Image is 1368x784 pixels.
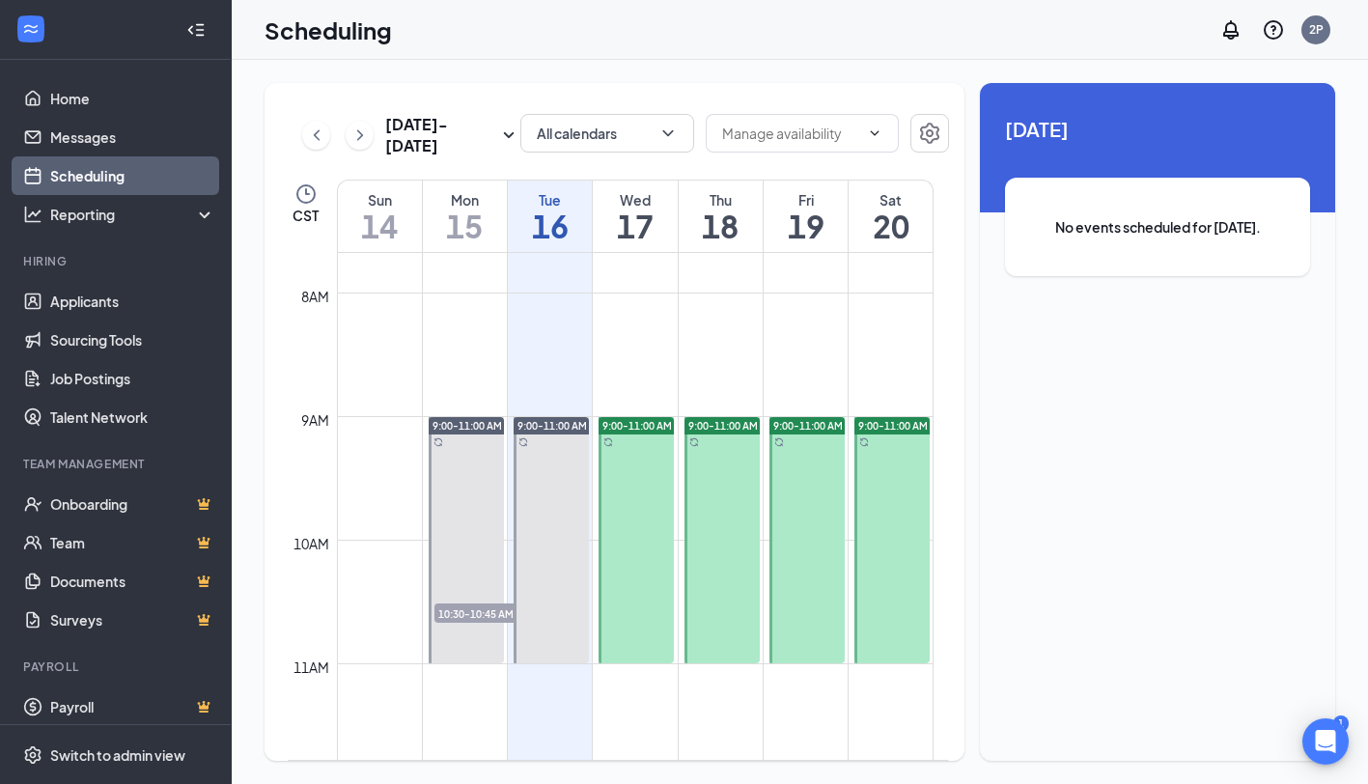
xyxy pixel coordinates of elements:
div: 8am [297,286,333,307]
a: Applicants [50,282,215,321]
a: Scheduling [50,156,215,195]
svg: Analysis [23,205,42,224]
input: Manage availability [722,123,859,144]
span: 9:00-11:00 AM [602,419,672,433]
a: Messages [50,118,215,156]
h1: Scheduling [265,14,392,46]
div: 11am [290,657,333,678]
span: 10:30-10:45 AM [434,603,531,623]
svg: ChevronLeft [307,124,326,147]
svg: Sync [518,437,528,447]
div: Switch to admin view [50,745,185,765]
span: CST [293,206,319,225]
div: Fri [764,190,848,210]
svg: Sync [689,437,699,447]
a: DocumentsCrown [50,562,215,601]
div: Mon [423,190,507,210]
span: 9:00-11:00 AM [858,419,928,433]
svg: ChevronRight [350,124,370,147]
button: ChevronLeft [302,121,330,150]
button: ChevronRight [346,121,374,150]
svg: Settings [23,745,42,765]
svg: Clock [294,182,318,206]
svg: Sync [774,437,784,447]
span: [DATE] [1005,114,1310,144]
h1: 17 [593,210,677,242]
div: Hiring [23,253,211,269]
a: September 15, 2025 [423,181,507,252]
div: Open Intercom Messenger [1302,718,1349,765]
h1: 16 [508,210,592,242]
h1: 14 [338,210,422,242]
svg: WorkstreamLogo [21,19,41,39]
h1: 18 [679,210,763,242]
div: 10am [290,533,333,554]
a: September 16, 2025 [508,181,592,252]
a: September 19, 2025 [764,181,848,252]
button: All calendarsChevronDown [520,114,694,153]
h1: 19 [764,210,848,242]
svg: QuestionInfo [1262,18,1285,42]
a: SurveysCrown [50,601,215,639]
span: No events scheduled for [DATE]. [1044,216,1271,238]
a: TeamCrown [50,523,215,562]
a: OnboardingCrown [50,485,215,523]
a: Settings [910,114,949,156]
svg: SmallChevronDown [497,124,520,147]
div: 1 [1333,715,1349,732]
a: PayrollCrown [50,687,215,726]
svg: ChevronDown [658,124,678,143]
div: 9am [297,409,333,431]
svg: Notifications [1219,18,1242,42]
h1: 15 [423,210,507,242]
svg: Settings [918,122,941,145]
div: Wed [593,190,677,210]
a: September 20, 2025 [849,181,933,252]
div: Tue [508,190,592,210]
svg: Sync [433,437,443,447]
span: 9:00-11:00 AM [688,419,758,433]
div: Thu [679,190,763,210]
div: Sat [849,190,933,210]
span: 9:00-11:00 AM [517,419,587,433]
h3: [DATE] - [DATE] [385,114,497,156]
div: Sun [338,190,422,210]
div: Payroll [23,658,211,675]
span: 9:00-11:00 AM [773,419,843,433]
div: Reporting [50,205,216,224]
svg: ChevronDown [867,126,882,141]
a: September 18, 2025 [679,181,763,252]
a: Job Postings [50,359,215,398]
h1: 20 [849,210,933,242]
svg: Sync [859,437,869,447]
svg: Collapse [186,20,206,40]
div: Team Management [23,456,211,472]
a: Sourcing Tools [50,321,215,359]
svg: Sync [603,437,613,447]
button: Settings [910,114,949,153]
span: 9:00-11:00 AM [433,419,502,433]
a: September 14, 2025 [338,181,422,252]
a: Talent Network [50,398,215,436]
a: September 17, 2025 [593,181,677,252]
div: 2P [1309,21,1324,38]
a: Home [50,79,215,118]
